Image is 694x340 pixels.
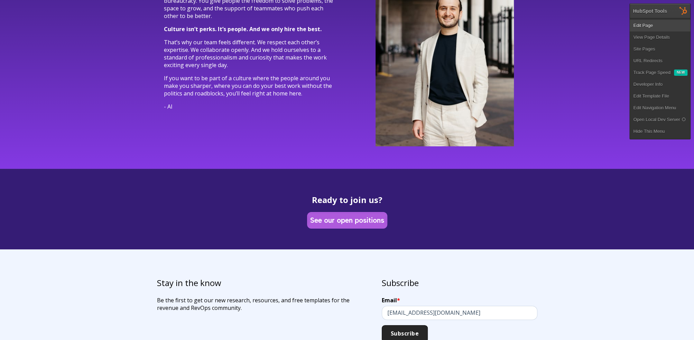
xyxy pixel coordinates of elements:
h2: Ready to join us? [164,195,530,204]
a: Hide This Menu [630,126,690,137]
div: HubSpot Tools [633,8,667,14]
h3: Stay in the know [157,277,371,289]
a: See our open positions [308,213,386,227]
a: View Page Details [630,31,690,43]
a: Track Page Speed [630,67,674,79]
img: HubSpot Tools Menu Toggle [676,3,691,18]
a: Open Local Dev Server [630,114,690,126]
strong: Culture isn’t perks. It’s people. And we only hire the best. [164,25,322,33]
span: If you want to be part of a culture where the people around you make you sharper, where you can d... [164,74,332,97]
span: That’s why our team feels different. We respect each other’s expertise. We collaborate openly. An... [164,38,327,69]
span: - Al [164,103,172,110]
div: HubSpot Tools Edit PageView Page DetailsSite PagesURL Redirects Track Page Speed New Developer In... [629,3,691,139]
a: Developer Info [630,79,690,90]
a: Site Pages [630,43,690,55]
p: Be the first to get our new research, resources, and free templates for the revenue and RevOps co... [157,296,371,312]
span: Email [382,296,397,304]
div: New [674,70,687,76]
a: Edit Template File [630,90,690,102]
a: Edit Page [630,20,690,31]
h3: Subscribe [382,277,537,289]
a: Edit Navigation Menu [630,102,690,114]
a: URL Redirects [630,55,690,67]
